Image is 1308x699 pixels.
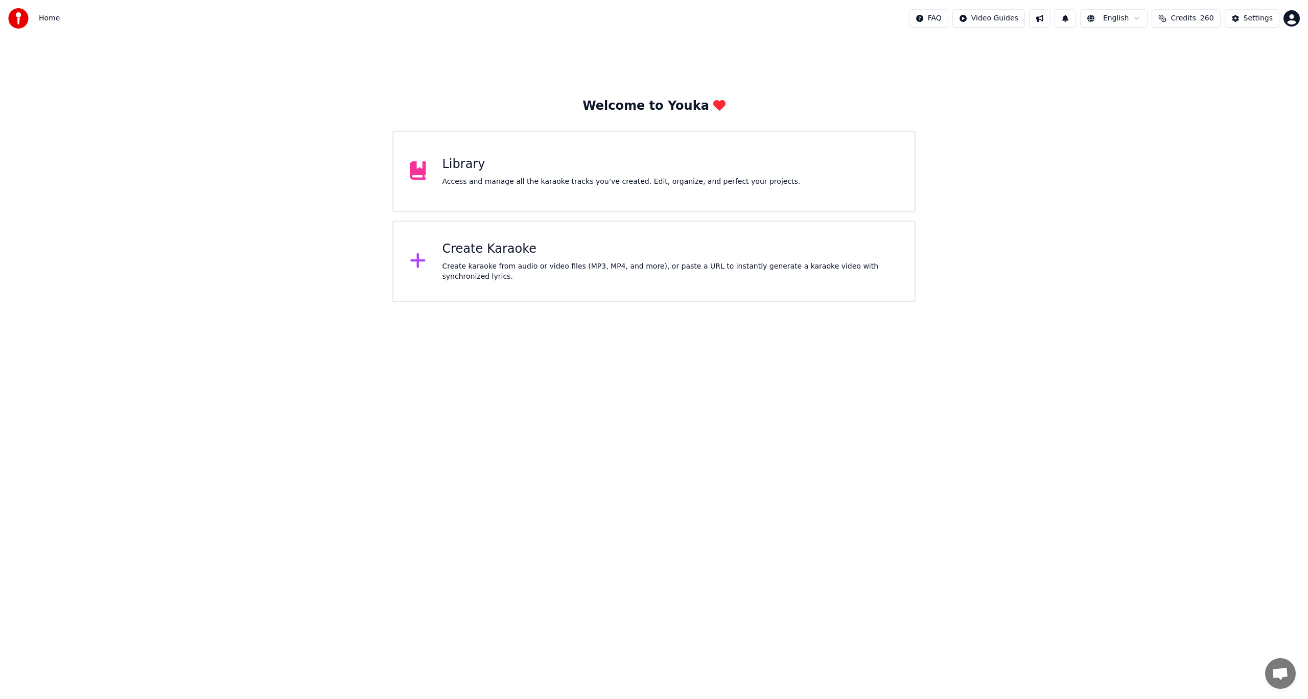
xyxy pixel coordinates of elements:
div: Create Karaoke [442,241,899,257]
div: Welcome to Youka [582,98,726,114]
div: Access and manage all the karaoke tracks you’ve created. Edit, organize, and perfect your projects. [442,177,801,187]
div: Library [442,156,801,173]
div: 채팅 열기 [1265,658,1296,689]
img: youka [8,8,29,29]
nav: breadcrumb [39,13,60,23]
span: Home [39,13,60,23]
button: Video Guides [952,9,1025,28]
button: Credits260 [1152,9,1220,28]
div: Settings [1244,13,1273,23]
button: FAQ [909,9,948,28]
div: Create karaoke from audio or video files (MP3, MP4, and more), or paste a URL to instantly genera... [442,261,899,282]
button: Settings [1225,9,1279,28]
span: Credits [1171,13,1196,23]
span: 260 [1200,13,1214,23]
